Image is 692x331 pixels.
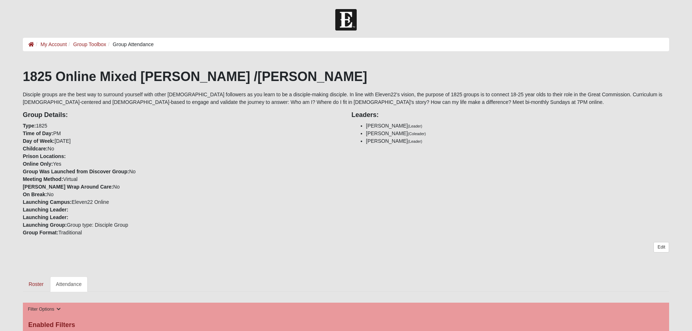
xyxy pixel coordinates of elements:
[23,111,341,119] h4: Group Details:
[50,276,88,292] a: Attendance
[653,242,669,253] a: Edit
[23,69,669,84] h1: 1825 Online Mixed [PERSON_NAME] /[PERSON_NAME]
[23,191,47,197] strong: On Break:
[40,41,66,47] a: My Account
[23,138,55,144] strong: Day of Week:
[23,161,53,167] strong: Online Only:
[23,130,53,136] strong: Time of Day:
[23,222,67,228] strong: Launching Group:
[23,69,669,292] div: Disciple groups are the best way to surround yourself with other [DEMOGRAPHIC_DATA] followers as ...
[352,111,669,119] h4: Leaders:
[408,124,422,128] small: (Leader)
[23,214,68,220] strong: Launching Leader:
[73,41,106,47] a: Group Toolbox
[408,132,426,136] small: (Coleader)
[106,41,154,48] li: Group Attendance
[23,199,72,205] strong: Launching Campus:
[23,153,66,159] strong: Prison Locations:
[408,139,422,144] small: (Leader)
[17,106,346,237] div: 1825 PM [DATE] No Yes No Virtual No No Eleven22 Online Group type: Disciple Group Traditional
[23,230,58,235] strong: Group Format:
[23,207,68,213] strong: Launching Leader:
[366,137,669,145] li: [PERSON_NAME]
[23,176,63,182] strong: Meeting Method:
[23,169,129,174] strong: Group Was Launched from Discover Group:
[23,123,36,129] strong: Type:
[335,9,357,31] img: Church of Eleven22 Logo
[26,306,63,313] button: Filter Options
[23,276,49,292] a: Roster
[23,146,48,152] strong: Childcare:
[23,184,113,190] strong: [PERSON_NAME] Wrap Around Care:
[366,122,669,130] li: [PERSON_NAME]
[366,130,669,137] li: [PERSON_NAME]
